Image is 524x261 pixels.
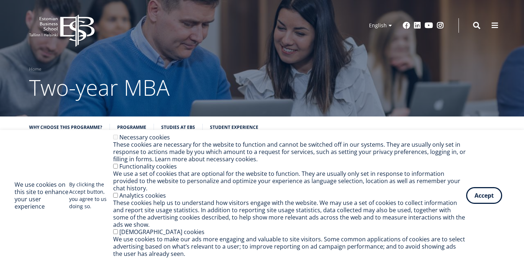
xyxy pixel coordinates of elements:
label: [DEMOGRAPHIC_DATA] cookies [119,228,205,236]
a: Student experience [210,124,258,131]
a: Facebook [403,22,410,29]
button: Accept [466,187,502,204]
div: These cookies help us to understand how visitors engage with the website. We may use a set of coo... [113,199,466,228]
a: Studies at EBS [161,124,195,131]
a: Youtube [425,22,433,29]
div: These cookies are necessary for the website to function and cannot be switched off in our systems... [113,141,466,163]
div: We use cookies to make our ads more engaging and valuable to site visitors. Some common applicati... [113,236,466,257]
h2: We use cookies on this site to enhance your user experience [15,181,69,210]
span: Two-year MBA [29,72,170,102]
a: Home [29,66,41,73]
a: Instagram [437,22,444,29]
label: Functionality cookies [119,162,177,170]
p: By clicking the Accept button, you agree to us doing so. [69,181,114,210]
a: Programme [117,124,146,131]
div: We use a set of cookies that are optional for the website to function. They are usually only set ... [113,170,466,192]
label: Necessary cookies [119,133,170,141]
a: Linkedin [414,22,421,29]
a: Why choose this programme? [29,124,102,131]
label: Analytics cookies [119,191,166,199]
